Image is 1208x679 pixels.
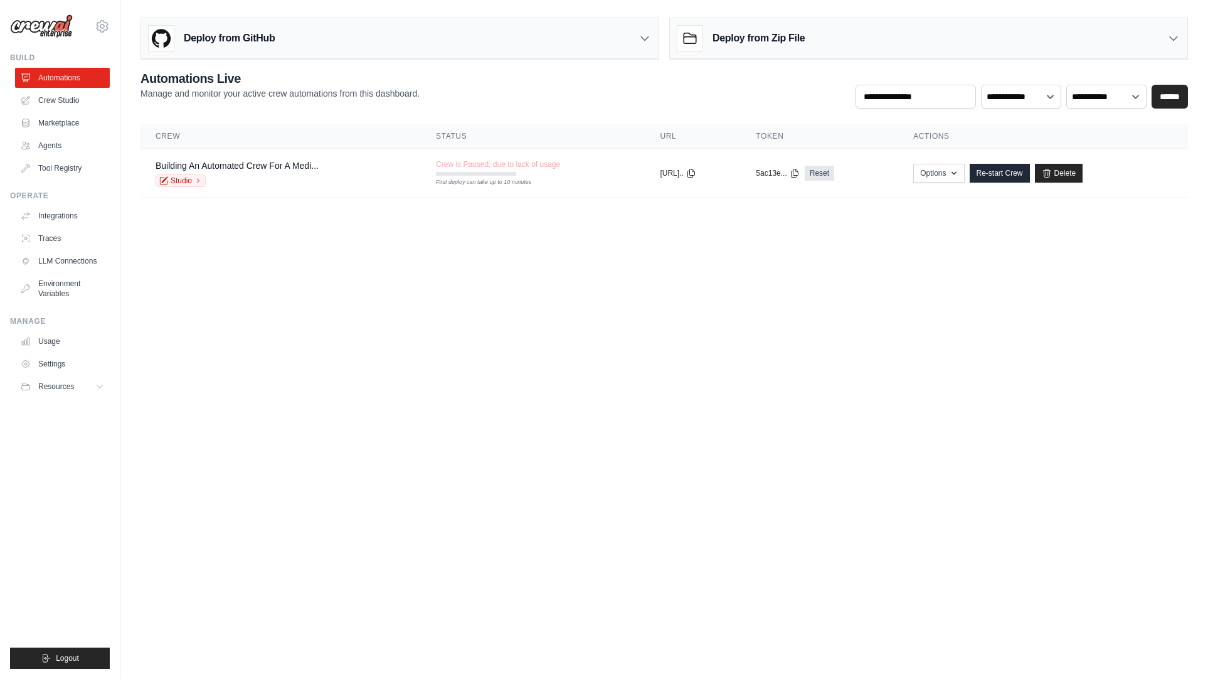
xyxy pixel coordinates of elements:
[38,382,74,392] span: Resources
[156,174,206,187] a: Studio
[140,70,420,87] h2: Automations Live
[149,26,174,51] img: GitHub Logo
[15,251,110,271] a: LLM Connections
[10,316,110,326] div: Manage
[56,653,79,663] span: Logout
[15,377,110,397] button: Resources
[15,136,110,156] a: Agents
[140,124,421,149] th: Crew
[713,31,805,46] h3: Deploy from Zip File
[10,14,73,38] img: Logo
[15,158,110,178] a: Tool Registry
[15,274,110,304] a: Environment Variables
[156,161,319,171] a: Building An Automated Crew For A Medi...
[970,164,1030,183] a: Re-start Crew
[10,191,110,201] div: Operate
[15,228,110,249] a: Traces
[436,178,516,187] div: First deploy can take up to 10 minutes
[15,354,110,374] a: Settings
[15,331,110,351] a: Usage
[898,124,1188,149] th: Actions
[913,164,964,183] button: Options
[741,124,898,149] th: Token
[421,124,645,149] th: Status
[15,206,110,226] a: Integrations
[140,87,420,100] p: Manage and monitor your active crew automations from this dashboard.
[756,168,799,178] button: 5ac13e...
[15,90,110,110] a: Crew Studio
[805,166,834,181] a: Reset
[645,124,741,149] th: URL
[15,113,110,133] a: Marketplace
[10,648,110,669] button: Logout
[10,53,110,63] div: Build
[15,68,110,88] a: Automations
[436,159,560,169] span: Crew is Paused, due to lack of usage
[1035,164,1083,183] a: Delete
[184,31,275,46] h3: Deploy from GitHub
